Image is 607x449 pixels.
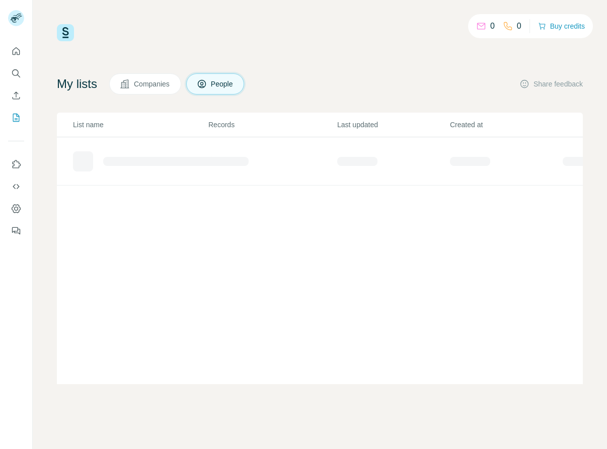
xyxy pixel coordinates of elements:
h4: My lists [57,76,97,92]
p: List name [73,120,207,130]
span: People [211,79,234,89]
img: Surfe Logo [57,24,74,41]
button: Quick start [8,42,24,60]
button: Enrich CSV [8,86,24,105]
button: Share feedback [519,79,583,89]
button: Feedback [8,222,24,240]
p: 0 [490,20,495,32]
p: Records [208,120,336,130]
button: Use Surfe API [8,177,24,196]
p: 0 [517,20,521,32]
button: Dashboard [8,200,24,218]
button: Use Surfe on LinkedIn [8,155,24,173]
button: Buy credits [538,19,585,33]
p: Last updated [337,120,449,130]
span: Companies [134,79,171,89]
button: My lists [8,109,24,127]
p: Created at [450,120,562,130]
button: Search [8,64,24,82]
